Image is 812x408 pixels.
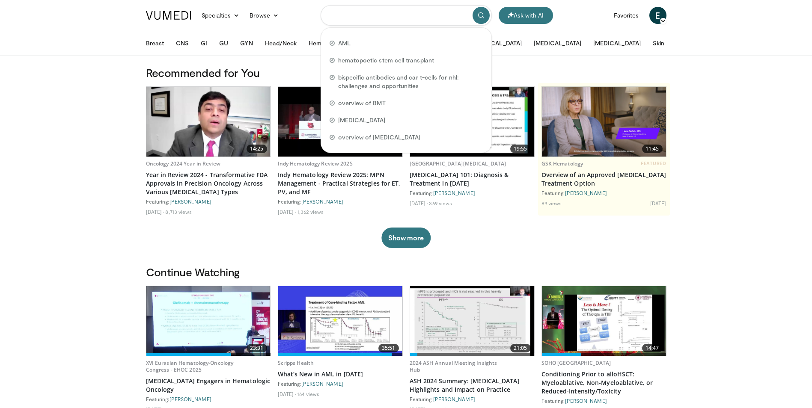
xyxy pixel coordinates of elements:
[278,87,402,157] img: e94d6f02-5ecd-4bbb-bb87-02090c75355e.620x360_q85_upscale.jpg
[641,160,666,166] span: FEATURED
[609,7,644,24] a: Favorites
[510,145,531,153] span: 19:55
[278,380,403,387] div: Featuring:
[381,228,431,248] button: Show more
[146,66,666,80] h3: Recommended for You
[247,145,267,153] span: 14:25
[278,208,296,215] li: [DATE]
[433,396,475,402] a: [PERSON_NAME]
[146,377,271,394] a: [MEDICAL_DATA] Engagers in Hematologic Oncology
[541,359,611,367] a: SOHO [GEOGRAPHIC_DATA]
[429,200,452,207] li: 369 views
[410,377,535,394] a: ASH 2024 Summary: [MEDICAL_DATA] Highlights and Impact on Practice
[469,35,527,52] button: [MEDICAL_DATA]
[378,344,399,352] span: 35:51
[410,396,535,402] div: Featuring:
[565,398,607,404] a: [PERSON_NAME]
[278,286,402,356] img: 7f87e714-1d29-40e4-98db-c432ef3679e8.620x360_q85_upscale.jpg
[146,359,234,373] a: XVI Eurasian Hematology-Oncology Congress - EHOC 2025
[410,286,534,356] img: 261cbb63-91cb-4edb-8a5a-c03d1dca5769.620x360_q85_upscale.jpg
[278,171,403,196] a: Indy Hematology Review 2025: MPN Management - Practical Strategies for ET, PV, and MF
[510,344,531,352] span: 21:05
[338,133,421,142] span: overview of [MEDICAL_DATA]
[278,160,353,167] a: Indy Hematology Review 2025
[146,286,271,356] img: 4871c9bd-5b15-4129-a691-94756d2f0d6e.620x360_q85_upscale.jpg
[146,286,271,356] a: 23:31
[542,87,666,157] a: 11:45
[146,198,271,205] div: Featuring:
[278,390,296,397] li: [DATE]
[170,198,211,204] a: [PERSON_NAME]
[541,171,666,188] a: Overview of an Approved [MEDICAL_DATA] Treatment Option
[146,396,271,402] div: Featuring:
[141,35,169,52] button: Breast
[338,73,483,90] span: bispecific antibodies and car t-cells for nhl: challenges and opportunities
[338,116,386,124] span: [MEDICAL_DATA]
[278,359,314,367] a: Scripps Health
[541,397,666,404] div: Featuring:
[146,11,191,20] img: VuMedi Logo
[529,35,586,52] button: [MEDICAL_DATA]
[542,286,666,356] a: 14:47
[542,87,666,157] img: 289b7379-e856-41f9-ab32-666443b165a2.png.620x360_q85_upscale.png
[146,160,220,167] a: Oncology 2024 Year in Review
[196,7,245,24] a: Specialties
[278,198,403,205] div: Featuring:
[541,160,583,167] a: GSK Hematology
[297,208,324,215] li: 1,362 views
[588,35,646,52] button: [MEDICAL_DATA]
[214,35,233,52] button: GU
[301,198,343,204] a: [PERSON_NAME]
[542,286,666,356] img: 4c72f5e6-5839-4aeb-bc37-cb211465c94b.620x360_q85_upscale.jpg
[146,171,271,196] a: Year in Review 2024 - Transformative FDA Approvals in Precision Oncology Across Various [MEDICAL_...
[338,39,351,47] span: AML
[338,99,386,107] span: overview of BMT
[650,200,666,207] li: [DATE]
[247,344,267,352] span: 23:31
[146,87,271,157] a: 14:25
[146,208,164,215] li: [DATE]
[541,189,666,196] div: Featuring:
[278,87,402,157] a: 19:03
[321,5,492,26] input: Search topics, interventions
[410,359,497,373] a: 2024 ASH Annual Meeting Insights Hub
[410,286,534,356] a: 21:05
[235,35,258,52] button: GYN
[165,208,192,215] li: 8,713 views
[642,145,663,153] span: 11:45
[541,370,666,396] a: Conditioning Prior to alloHSCT: Myeloablative, Non-Myeloablative, or Reduced-Intensity/Toxicity
[410,200,428,207] li: [DATE]
[146,87,271,157] img: 22cacae0-80e8-46c7-b946-25cff5e656fa.620x360_q85_upscale.jpg
[410,171,535,188] a: [MEDICAL_DATA] 101: Diagnosis & Treatment in [DATE]
[649,7,666,24] a: E
[171,35,194,52] button: CNS
[297,390,319,397] li: 164 views
[410,189,535,196] div: Featuring:
[278,286,402,356] a: 35:51
[196,35,212,52] button: GI
[303,35,348,52] button: Hematology
[541,200,562,207] li: 89 views
[260,35,302,52] button: Head/Neck
[648,35,669,52] button: Skin
[642,344,663,352] span: 14:47
[565,190,607,196] a: [PERSON_NAME]
[170,396,211,402] a: [PERSON_NAME]
[278,370,403,378] a: What’s New in AML in [DATE]
[433,190,475,196] a: [PERSON_NAME]
[499,7,553,24] button: Ask with AI
[301,381,343,387] a: [PERSON_NAME]
[146,265,666,279] h3: Continue Watching
[410,160,506,167] a: [GEOGRAPHIC_DATA][MEDICAL_DATA]
[338,56,434,65] span: hematopoetic stem cell transplant
[244,7,284,24] a: Browse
